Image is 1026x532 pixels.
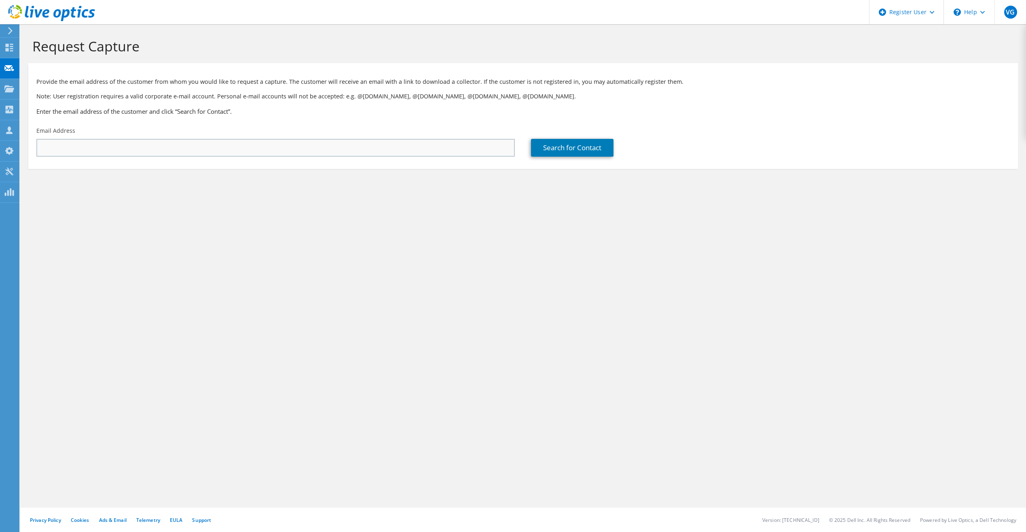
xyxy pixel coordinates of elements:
a: EULA [170,517,182,523]
li: Version: [TECHNICAL_ID] [762,517,819,523]
li: Powered by Live Optics, a Dell Technology [920,517,1016,523]
a: Telemetry [136,517,160,523]
a: Search for Contact [531,139,613,157]
a: Support [192,517,211,523]
a: Privacy Policy [30,517,61,523]
p: Note: User registration requires a valid corporate e-mail account. Personal e-mail accounts will ... [36,92,1010,101]
label: Email Address [36,127,75,135]
a: Ads & Email [99,517,127,523]
li: © 2025 Dell Inc. All Rights Reserved [829,517,910,523]
h1: Request Capture [32,38,1010,55]
p: Provide the email address of the customer from whom you would like to request a capture. The cust... [36,77,1010,86]
svg: \n [954,9,961,16]
span: VG [1004,6,1017,19]
a: Cookies [71,517,89,523]
h3: Enter the email address of the customer and click “Search for Contact”. [36,107,1010,116]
